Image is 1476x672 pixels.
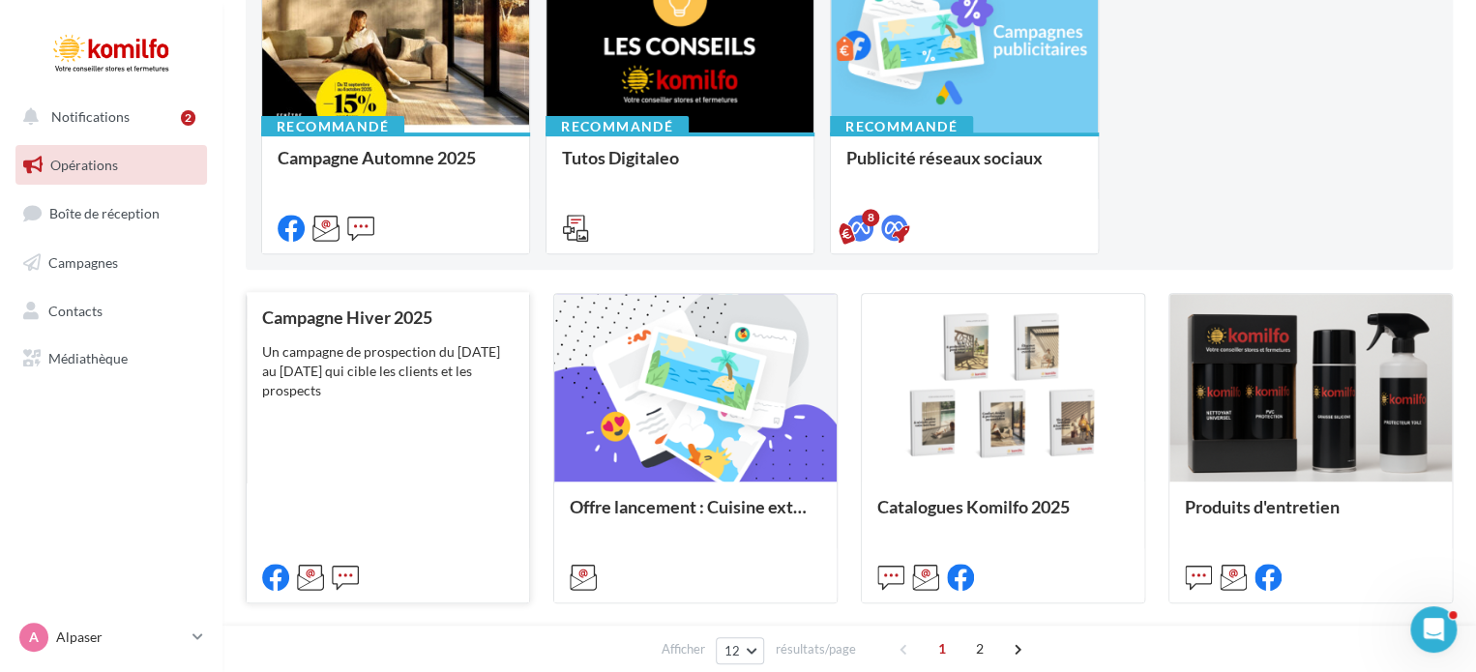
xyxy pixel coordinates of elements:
[724,643,741,658] span: 12
[50,157,118,173] span: Opérations
[964,633,995,664] span: 2
[662,640,705,658] span: Afficher
[830,116,973,137] div: Recommandé
[12,243,211,283] a: Campagnes
[877,497,1129,536] div: Catalogues Komilfo 2025
[48,302,103,318] span: Contacts
[51,108,130,125] span: Notifications
[716,637,765,664] button: 12
[261,116,404,137] div: Recommandé
[562,148,798,187] div: Tutos Digitaleo
[927,633,958,664] span: 1
[262,307,514,327] div: Campagne Hiver 2025
[12,338,211,379] a: Médiathèque
[12,291,211,332] a: Contacts
[546,116,689,137] div: Recommandé
[49,205,160,221] span: Boîte de réception
[262,342,514,400] div: Un campagne de prospection du [DATE] au [DATE] qui cible les clients et les prospects
[15,619,207,656] a: A Alpaser
[1410,606,1457,653] iframe: Intercom live chat
[56,628,185,647] p: Alpaser
[846,148,1082,187] div: Publicité réseaux sociaux
[12,192,211,234] a: Boîte de réception
[775,640,855,658] span: résultats/page
[29,628,39,647] span: A
[862,209,879,226] div: 8
[12,145,211,186] a: Opérations
[1185,497,1436,536] div: Produits d'entretien
[48,254,118,271] span: Campagnes
[48,350,128,366] span: Médiathèque
[12,97,203,137] button: Notifications 2
[278,148,514,187] div: Campagne Automne 2025
[181,110,195,126] div: 2
[570,497,821,536] div: Offre lancement : Cuisine extérieur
